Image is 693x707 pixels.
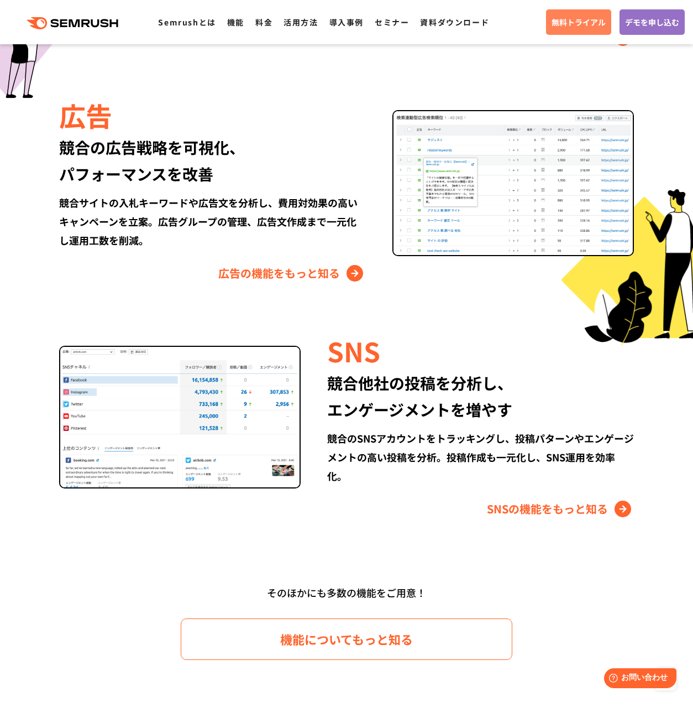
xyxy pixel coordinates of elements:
[280,630,413,649] span: 機能についてもっと知る
[327,370,634,423] div: 競合他社の投稿を分析し、 エンゲージメントを増やす
[158,17,216,28] a: Semrushとは
[487,500,634,518] a: SNSの機能をもっと知る
[595,664,681,695] iframe: Help widget launcher
[227,17,244,28] a: 機能
[375,17,409,28] a: セミナー
[329,17,364,28] a: 導入事例
[29,583,664,603] div: そのほかにも多数の機能をご用意！
[218,264,366,282] a: 広告の機能をもっと知る
[283,17,318,28] a: 活用方法
[327,332,634,370] div: SNS
[625,16,679,28] span: デモを申し込む
[59,193,366,249] div: 競合サイトの入札キーワードや広告文を分析し、費用対効果の高いキャンペーンを立案。広告グループの管理、広告文作成まで一元化し運用工数を削減。
[620,9,685,35] a: デモを申し込む
[181,618,512,660] a: 機能についてもっと知る
[420,17,489,28] a: 資料ダウンロード
[546,9,611,35] a: 無料トライアル
[59,96,366,134] div: 広告
[255,17,272,28] a: 料金
[552,16,606,28] span: 無料トライアル
[59,134,366,187] div: 競合の広告戦略を可視化、 パフォーマンスを改善
[327,429,634,485] div: 競合のSNSアカウントをトラッキングし、投稿パターンやエンゲージメントの高い投稿を分析。投稿作成も一元化し、SNS運用を効率化。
